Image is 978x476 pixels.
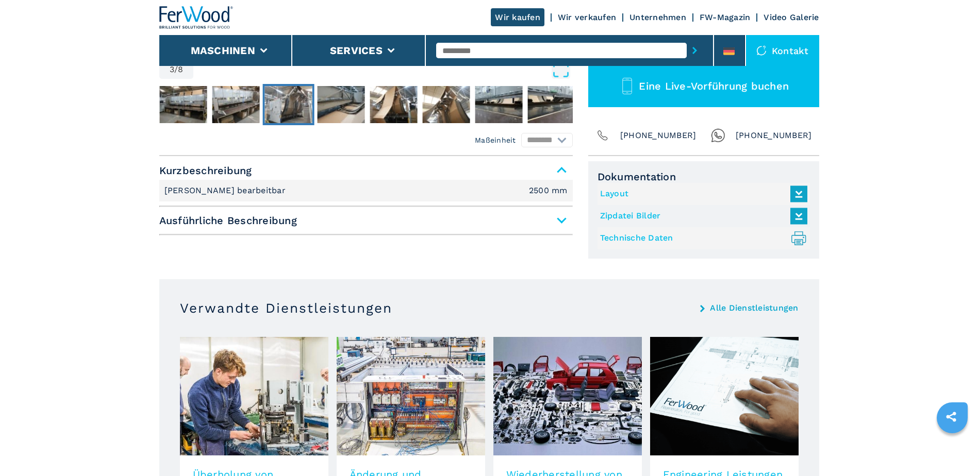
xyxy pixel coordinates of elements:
img: 630e91181ce4b1a054a629a5ea9e0af1 [475,86,522,123]
img: image [337,337,485,455]
button: Go to Slide 8 [525,84,577,125]
img: e31552eb22c8d9ed4647e00c5d05c310 [212,86,259,123]
a: Technische Daten [600,230,802,247]
span: / [174,65,178,74]
a: Wir verkaufen [558,12,616,22]
a: Unternehmen [629,12,686,22]
img: Ferwood [159,6,234,29]
img: c636fb84b8a4c39377a56f0e28f6b828 [527,86,575,123]
img: Kontakt [756,45,767,56]
img: 9499e27ebd744978a084ec882ee4d12d [317,86,364,123]
button: Maschinen [191,44,255,57]
button: submit-button [687,39,703,62]
span: [PHONE_NUMBER] [736,128,812,143]
h3: Verwandte Dienstleistungen [180,300,392,316]
button: Open Fullscreen [196,60,570,79]
span: 8 [178,65,183,74]
a: FW-Magazin [700,12,751,22]
img: 6dc07eeaa5c88dd97382c8623f4a319a [422,86,470,123]
img: Whatsapp [711,128,725,143]
a: Alle Dienstleistungen [710,304,798,312]
span: Dokumentation [598,171,810,183]
span: [PHONE_NUMBER] [620,128,697,143]
em: 2500 mm [529,186,568,195]
span: 3 [170,65,174,74]
span: Ausführliche Beschreibung [159,211,573,230]
em: Maßeinheit [475,135,516,145]
button: Go to Slide 5 [368,84,419,125]
nav: Thumbnail Navigation [157,84,571,125]
button: Go to Slide 2 [210,84,261,125]
a: Zipdatei Bilder [600,208,802,225]
button: Go to Slide 1 [157,84,209,125]
p: [PERSON_NAME] bearbeitbar [164,185,289,196]
img: image [180,337,328,455]
iframe: Chat [934,430,970,468]
div: Kurzbeschreibung [159,180,573,201]
button: Go to Slide 7 [473,84,524,125]
button: Go to Slide 6 [420,84,472,125]
button: Eine Live-Vorführung buchen [588,65,819,107]
button: Go to Slide 3 [262,84,314,125]
div: Kontakt [746,35,819,66]
span: Kurzbeschreibung [159,161,573,180]
button: Go to Slide 4 [315,84,367,125]
a: sharethis [938,404,964,430]
span: Eine Live-Vorführung buchen [639,80,789,92]
img: image [650,337,799,455]
a: Layout [600,185,802,202]
img: 8cefff45afa48f43fad753eafa605925 [370,86,417,123]
img: Phone [595,128,610,143]
img: 5c6d88098d0d7f8a34cf6a51d1d68b25 [159,86,207,123]
button: Services [330,44,383,57]
a: Wir kaufen [491,8,544,26]
img: 73f516a45a6d79d047cc00ff51e902d6 [264,86,312,123]
a: Video Galerie [764,12,819,22]
img: image [493,337,642,455]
